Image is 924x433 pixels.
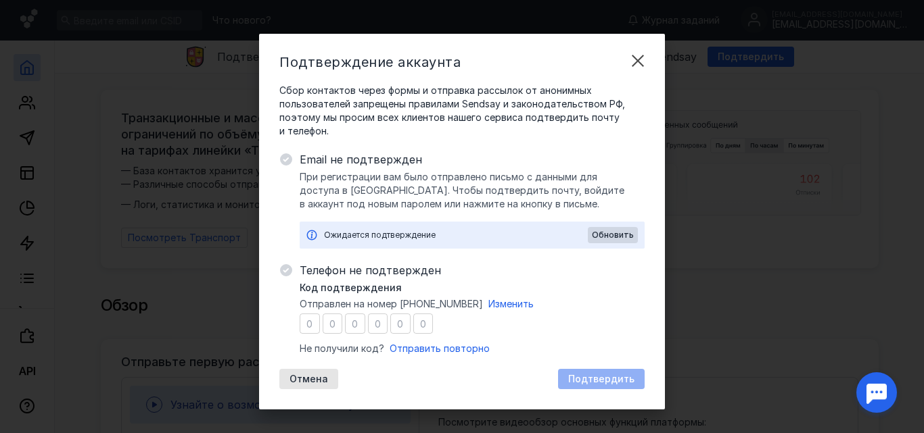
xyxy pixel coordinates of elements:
[279,54,461,70] span: Подтверждение аккаунта
[300,297,483,311] span: Отправлен на номер [PHONE_NUMBER]
[290,374,328,385] span: Отмена
[300,342,384,355] span: Не получили код?
[345,313,365,334] input: 0
[300,262,645,278] span: Телефон не подтвержден
[324,228,588,242] div: Ожидается подтверждение
[300,170,645,211] span: При регистрации вам было отправлено письмо с данными для доступа в [GEOGRAPHIC_DATA]. Чтобы подтв...
[279,369,338,389] button: Отмена
[279,84,645,138] span: Сбор контактов через формы и отправка рассылок от анонимных пользователей запрещены правилами Sen...
[390,313,411,334] input: 0
[488,297,534,311] button: Изменить
[300,281,402,295] span: Код подтверждения
[588,227,638,243] button: Обновить
[488,298,534,309] span: Изменить
[300,313,320,334] input: 0
[413,313,434,334] input: 0
[390,342,490,354] span: Отправить повторно
[300,151,645,168] span: Email не подтвержден
[368,313,388,334] input: 0
[390,342,490,355] button: Отправить повторно
[323,313,343,334] input: 0
[592,230,634,240] span: Обновить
